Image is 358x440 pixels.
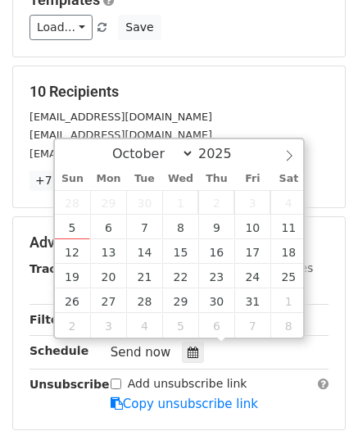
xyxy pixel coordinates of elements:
span: September 30, 2025 [126,190,162,215]
span: November 2, 2025 [55,313,91,338]
label: Add unsubscribe link [128,375,247,392]
span: November 5, 2025 [162,313,198,338]
span: November 3, 2025 [90,313,126,338]
span: October 13, 2025 [90,239,126,264]
span: October 23, 2025 [198,264,234,288]
span: October 28, 2025 [126,288,162,313]
span: Mon [90,174,126,184]
strong: Filters [29,313,71,326]
span: Fri [234,174,270,184]
span: October 30, 2025 [198,288,234,313]
span: October 1, 2025 [162,190,198,215]
span: Send now [111,345,171,360]
span: October 20, 2025 [90,264,126,288]
span: October 21, 2025 [126,264,162,288]
a: Load... [29,15,93,40]
h5: Advanced [29,234,329,252]
span: October 2, 2025 [198,190,234,215]
strong: Tracking [29,262,84,275]
span: November 4, 2025 [126,313,162,338]
span: October 8, 2025 [162,215,198,239]
span: October 29, 2025 [162,288,198,313]
span: Sat [270,174,306,184]
span: November 1, 2025 [270,288,306,313]
span: October 7, 2025 [126,215,162,239]
span: November 8, 2025 [270,313,306,338]
span: October 18, 2025 [270,239,306,264]
button: Save [118,15,161,40]
span: October 22, 2025 [162,264,198,288]
span: Tue [126,174,162,184]
span: September 29, 2025 [90,190,126,215]
span: October 12, 2025 [55,239,91,264]
span: October 31, 2025 [234,288,270,313]
h5: 10 Recipients [29,83,329,101]
input: Year [194,146,253,161]
span: October 25, 2025 [270,264,306,288]
span: Thu [198,174,234,184]
strong: Unsubscribe [29,378,110,391]
span: October 24, 2025 [234,264,270,288]
small: [EMAIL_ADDRESS][DOMAIN_NAME] [29,111,212,123]
strong: Schedule [29,344,88,357]
span: October 9, 2025 [198,215,234,239]
span: October 15, 2025 [162,239,198,264]
small: [EMAIL_ADDRESS][DOMAIN_NAME] [29,147,212,160]
span: November 7, 2025 [234,313,270,338]
span: October 11, 2025 [270,215,306,239]
span: Sun [55,174,91,184]
span: October 19, 2025 [55,264,91,288]
small: [EMAIL_ADDRESS][DOMAIN_NAME] [29,129,212,141]
span: October 4, 2025 [270,190,306,215]
span: September 28, 2025 [55,190,91,215]
span: October 14, 2025 [126,239,162,264]
span: October 6, 2025 [90,215,126,239]
span: October 27, 2025 [90,288,126,313]
span: October 17, 2025 [234,239,270,264]
span: October 16, 2025 [198,239,234,264]
a: +7 more [29,170,91,191]
span: Wed [162,174,198,184]
span: November 6, 2025 [198,313,234,338]
span: October 3, 2025 [234,190,270,215]
span: October 5, 2025 [55,215,91,239]
a: Copy unsubscribe link [111,397,258,411]
span: October 26, 2025 [55,288,91,313]
span: October 10, 2025 [234,215,270,239]
iframe: Chat Widget [276,361,358,440]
